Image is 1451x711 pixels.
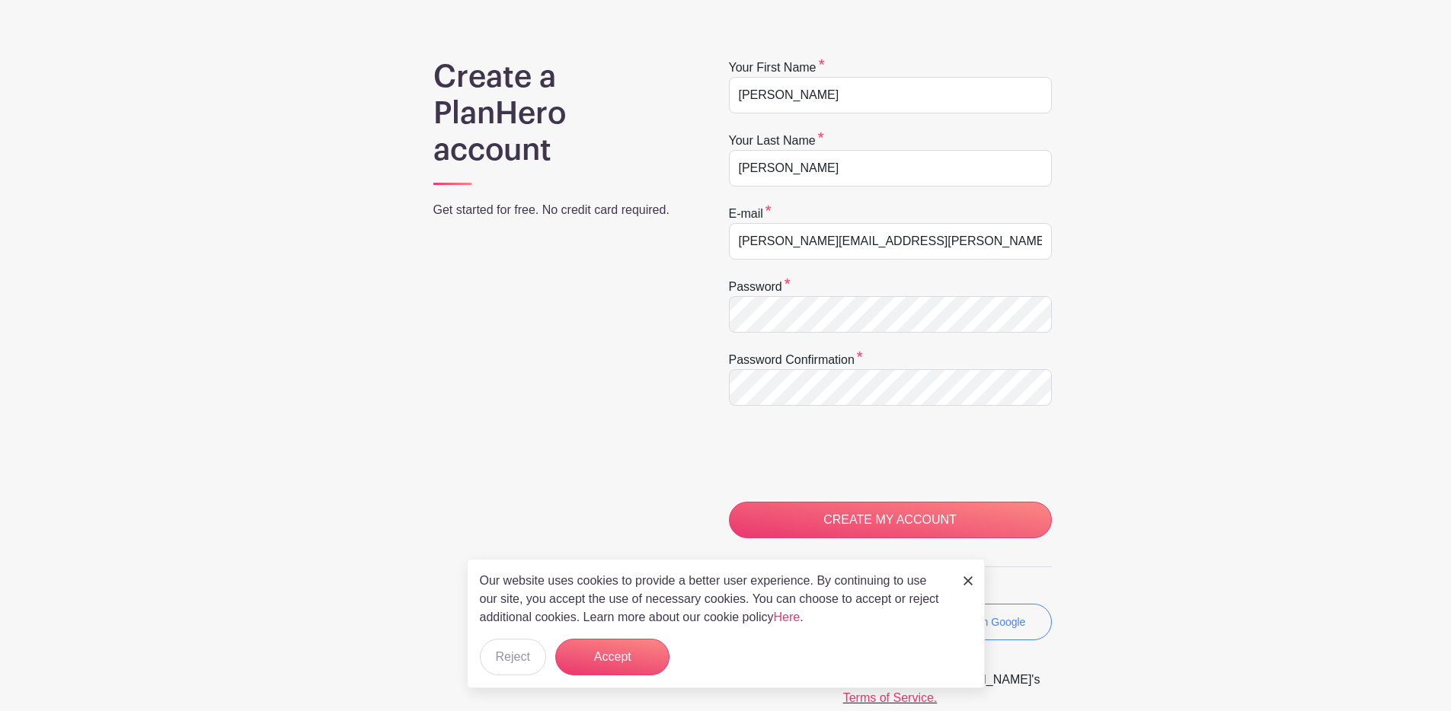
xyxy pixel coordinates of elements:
input: e.g. Julie [729,77,1052,113]
label: Password [729,278,791,296]
iframe: reCAPTCHA [729,424,960,483]
label: Password confirmation [729,351,863,369]
label: Your last name [729,132,824,150]
button: Reject [480,639,546,675]
img: close_button-5f87c8562297e5c2d7936805f587ecaba9071eb48480494691a3f1689db116b3.svg [964,576,973,585]
input: CREATE MY ACCOUNT [729,502,1052,538]
a: Here [774,611,801,623]
p: Our website uses cookies to provide a better user experience. By continuing to use our site, you ... [480,572,948,627]
p: Get started for free. No credit card required. [433,201,689,219]
label: Your first name [729,59,825,77]
input: e.g. Smith [729,150,1052,187]
a: Terms of Service. [843,691,938,704]
h1: Create a PlanHero account [433,59,689,168]
input: e.g. julie@eventco.com [729,223,1052,260]
label: E-mail [729,205,772,223]
button: Accept [555,639,670,675]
